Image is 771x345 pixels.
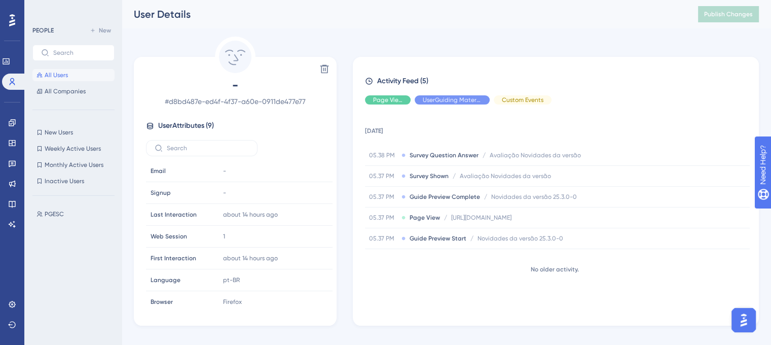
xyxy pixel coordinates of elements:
[365,113,750,145] td: [DATE]
[45,128,73,136] span: New Users
[32,143,115,155] button: Weekly Active Users
[146,77,324,93] span: -
[410,234,466,243] span: Guide Preview Start
[223,211,278,218] time: about 14 hours ago
[470,234,473,243] span: /
[223,167,226,175] span: -
[698,6,759,22] button: Publish Changes
[377,75,428,87] span: Activity Feed (5)
[32,208,121,220] button: PGESC
[502,96,543,104] span: Custom Events
[32,159,115,171] button: Monthly Active Users
[158,120,214,132] span: User Attributes ( 9 )
[410,151,479,159] span: Survey Question Answer
[167,145,249,152] input: Search
[460,172,551,180] span: Avaliação Novidades da versão
[423,96,482,104] span: UserGuiding Material
[53,49,106,56] input: Search
[151,254,196,262] span: First Interaction
[32,85,115,97] button: All Companies
[151,211,197,219] span: Last Interaction
[728,305,759,335] iframe: UserGuiding AI Assistant Launcher
[151,298,173,306] span: Browser
[369,234,397,243] span: 05.37 PM
[151,232,187,240] span: Web Session
[451,214,511,222] span: [URL][DOMAIN_NAME]
[483,151,486,159] span: /
[32,69,115,81] button: All Users
[45,161,103,169] span: Monthly Active Users
[45,71,68,79] span: All Users
[151,189,171,197] span: Signup
[478,234,563,243] span: Novidades da versão 25.3.0-0
[453,172,456,180] span: /
[410,172,449,180] span: Survey Shown
[490,151,581,159] span: Avaliação Novidades da versão
[223,189,226,197] span: -
[373,96,402,104] span: Page View
[365,265,745,273] div: No older activity.
[151,167,166,175] span: Email
[45,145,101,153] span: Weekly Active Users
[223,276,240,284] span: pt-BR
[410,214,440,222] span: Page View
[146,95,324,108] span: # d8bd487e-ed4f-4f37-a60e-0911de477e77
[223,232,225,240] span: 1
[484,193,487,201] span: /
[410,193,480,201] span: Guide Preview Complete
[151,276,180,284] span: Language
[134,7,673,21] div: User Details
[444,214,447,222] span: /
[369,151,397,159] span: 05.38 PM
[491,193,577,201] span: Novidades da versão 25.3.0-0
[223,298,242,306] span: Firefox
[45,177,84,185] span: Inactive Users
[223,255,278,262] time: about 14 hours ago
[369,214,397,222] span: 05.37 PM
[45,87,86,95] span: All Companies
[24,3,63,15] span: Need Help?
[704,10,753,18] span: Publish Changes
[32,175,115,187] button: Inactive Users
[369,172,397,180] span: 05.37 PM
[369,193,397,201] span: 05.37 PM
[86,24,115,37] button: New
[32,26,54,34] div: PEOPLE
[32,126,115,139] button: New Users
[45,210,64,218] span: PGESC
[99,26,111,34] span: New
